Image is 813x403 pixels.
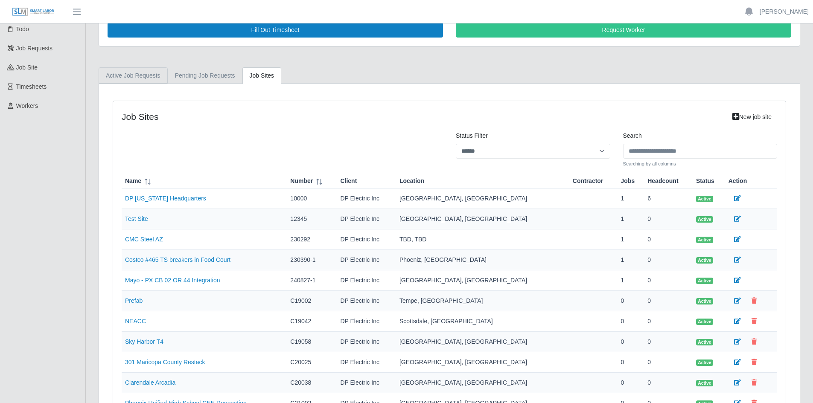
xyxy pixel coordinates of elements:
[125,359,205,365] a: 301 Maricopa County Restack
[287,270,337,291] td: 240827-1
[125,379,175,386] a: Clarendale Arcadia
[337,291,396,311] td: DP Electric Inc
[396,373,569,393] td: [GEOGRAPHIC_DATA], [GEOGRAPHIC_DATA]
[696,298,713,305] span: Active
[125,236,163,243] a: CMC Steel AZ
[647,177,678,186] span: Headcount
[618,332,644,352] td: 0
[287,229,337,250] td: 230292
[396,352,569,373] td: [GEOGRAPHIC_DATA], [GEOGRAPHIC_DATA]
[456,131,488,140] label: Status Filter
[618,291,644,311] td: 0
[618,373,644,393] td: 0
[644,188,693,209] td: 6
[456,23,791,38] a: Request Worker
[696,278,713,284] span: Active
[287,291,337,311] td: C19002
[16,102,38,109] span: Workers
[125,177,141,186] span: Name
[399,177,424,186] span: Location
[696,360,713,366] span: Active
[287,188,337,209] td: 10000
[621,177,635,186] span: Jobs
[644,270,693,291] td: 0
[125,195,206,202] a: DP [US_STATE] Headquarters
[16,26,29,32] span: Todo
[337,373,396,393] td: DP Electric Inc
[696,339,713,346] span: Active
[287,250,337,270] td: 230390-1
[337,250,396,270] td: DP Electric Inc
[644,209,693,229] td: 0
[287,332,337,352] td: C19058
[16,83,47,90] span: Timesheets
[618,229,644,250] td: 1
[644,311,693,332] td: 0
[623,160,778,168] small: Searching by all columns
[696,319,713,325] span: Active
[696,216,713,223] span: Active
[287,373,337,393] td: C20038
[396,311,569,332] td: Scottsdale, [GEOGRAPHIC_DATA]
[644,373,693,393] td: 0
[12,7,55,17] img: SLM Logo
[125,318,146,325] a: NEACC
[396,209,569,229] td: [GEOGRAPHIC_DATA], [GEOGRAPHIC_DATA]
[573,177,603,186] span: Contractor
[242,67,282,84] a: job sites
[290,177,313,186] span: Number
[108,23,443,38] a: Fill Out Timesheet
[644,229,693,250] td: 0
[287,209,337,229] td: 12345
[337,229,396,250] td: DP Electric Inc
[396,229,569,250] td: TBD, TBD
[125,215,148,222] a: Test Site
[396,250,569,270] td: Phoeniz, [GEOGRAPHIC_DATA]
[396,188,569,209] td: [GEOGRAPHIC_DATA], [GEOGRAPHIC_DATA]
[644,332,693,352] td: 0
[16,45,53,52] span: Job Requests
[644,352,693,373] td: 0
[618,188,644,209] td: 1
[696,380,713,387] span: Active
[396,291,569,311] td: Tempe, [GEOGRAPHIC_DATA]
[623,131,642,140] label: Search
[99,67,168,84] a: Active Job Requests
[337,332,396,352] td: DP Electric Inc
[337,352,396,373] td: DP Electric Inc
[125,256,230,263] a: Costco #465 TS breakers in Food Court
[396,270,569,291] td: [GEOGRAPHIC_DATA], [GEOGRAPHIC_DATA]
[337,209,396,229] td: DP Electric Inc
[618,270,644,291] td: 1
[125,338,163,345] a: Sky Harbor T4
[125,297,143,304] a: Prefab
[396,332,569,352] td: [GEOGRAPHIC_DATA], [GEOGRAPHIC_DATA]
[696,196,713,203] span: Active
[125,277,220,284] a: Mayo - PX CB 02 OR 44 Integration
[168,67,242,84] a: Pending Job Requests
[618,209,644,229] td: 1
[696,237,713,244] span: Active
[696,177,714,186] span: Status
[618,311,644,332] td: 0
[618,352,644,373] td: 0
[287,311,337,332] td: C19042
[644,250,693,270] td: 0
[340,177,357,186] span: Client
[618,250,644,270] td: 1
[760,7,809,16] a: [PERSON_NAME]
[337,188,396,209] td: DP Electric Inc
[122,111,610,122] h4: job sites
[337,270,396,291] td: DP Electric Inc
[337,311,396,332] td: DP Electric Inc
[728,177,747,186] span: Action
[696,257,713,264] span: Active
[16,64,38,71] span: job site
[287,352,337,373] td: C20025
[644,291,693,311] td: 0
[727,110,777,125] a: New job site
